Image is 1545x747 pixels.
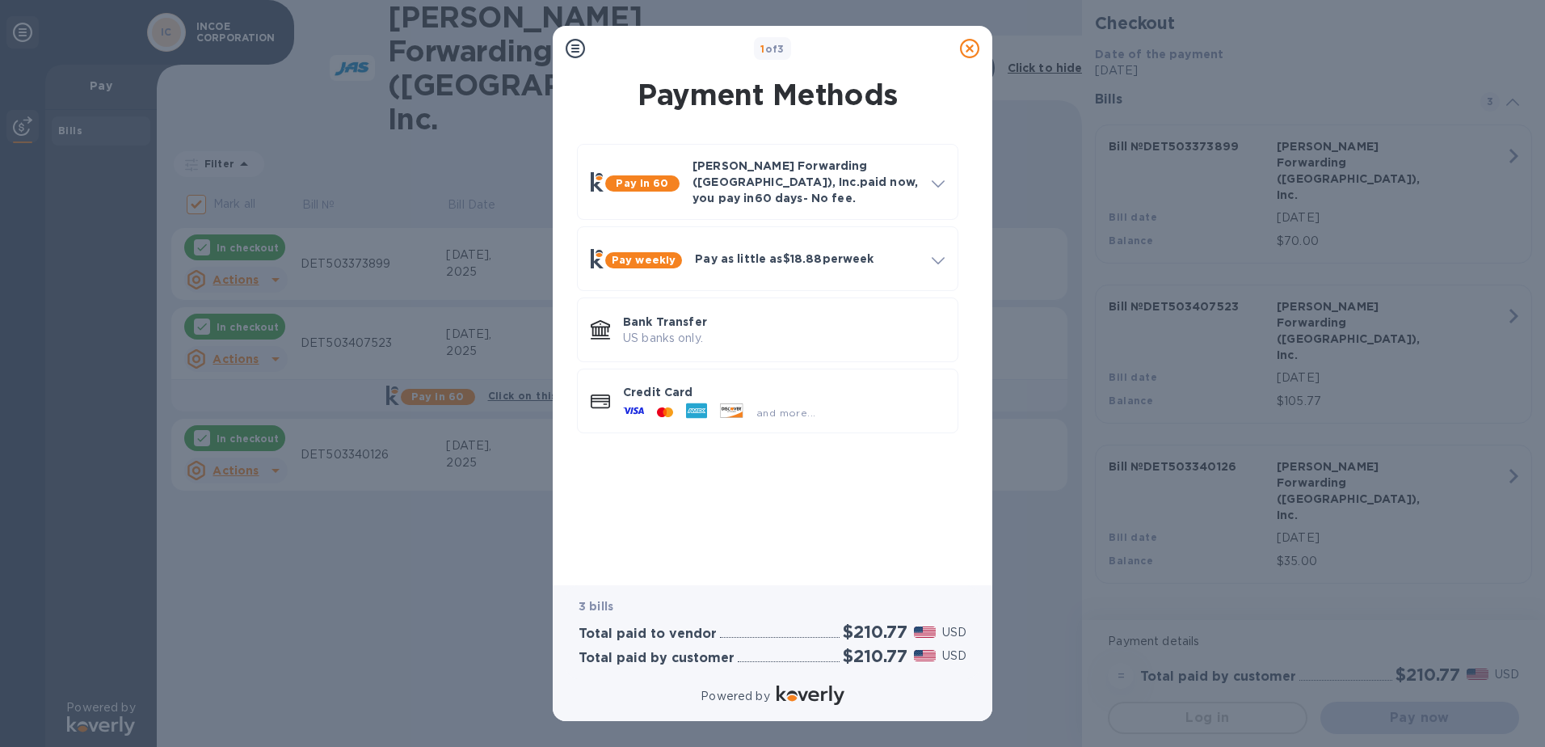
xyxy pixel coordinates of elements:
[942,648,966,665] p: USD
[623,384,945,400] p: Credit Card
[623,330,945,347] p: US banks only.
[579,651,735,666] h3: Total paid by customer
[579,627,717,642] h3: Total paid to vendor
[914,627,936,638] img: USD
[942,624,966,641] p: USD
[693,158,919,206] p: [PERSON_NAME] Forwarding ([GEOGRAPHIC_DATA]), Inc. paid now, you pay in 60 days - No fee.
[579,600,613,613] b: 3 bills
[777,686,844,705] img: Logo
[701,688,769,705] p: Powered by
[612,254,676,266] b: Pay weekly
[616,177,668,189] b: Pay in 60
[574,78,962,112] h1: Payment Methods
[760,43,764,55] span: 1
[843,646,907,666] h2: $210.77
[914,650,936,661] img: USD
[695,251,919,267] p: Pay as little as $18.88 per week
[756,407,815,419] span: and more...
[623,314,945,330] p: Bank Transfer
[760,43,785,55] b: of 3
[843,622,907,642] h2: $210.77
